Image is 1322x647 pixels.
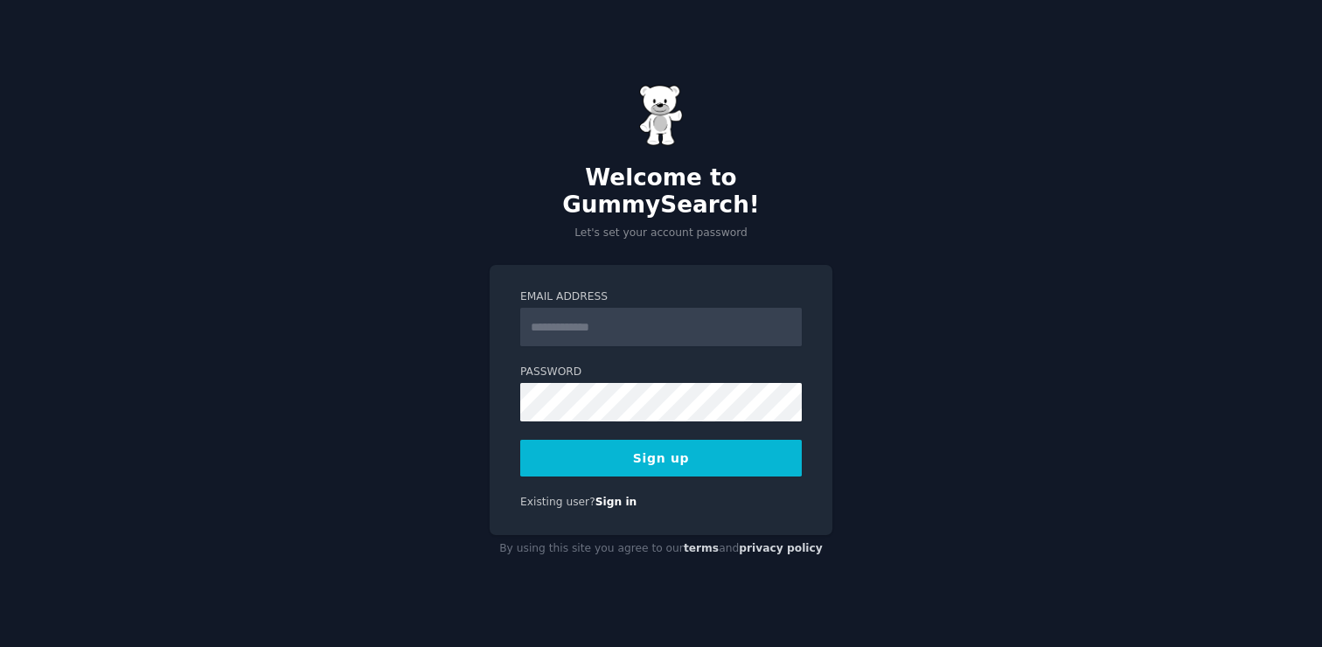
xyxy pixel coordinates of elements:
p: Let's set your account password [490,226,832,241]
label: Email Address [520,289,802,305]
a: privacy policy [739,542,823,554]
div: By using this site you agree to our and [490,535,832,563]
span: Existing user? [520,496,595,508]
a: terms [684,542,719,554]
img: Gummy Bear [639,85,683,146]
button: Sign up [520,440,802,477]
h2: Welcome to GummySearch! [490,164,832,219]
a: Sign in [595,496,637,508]
label: Password [520,365,802,380]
